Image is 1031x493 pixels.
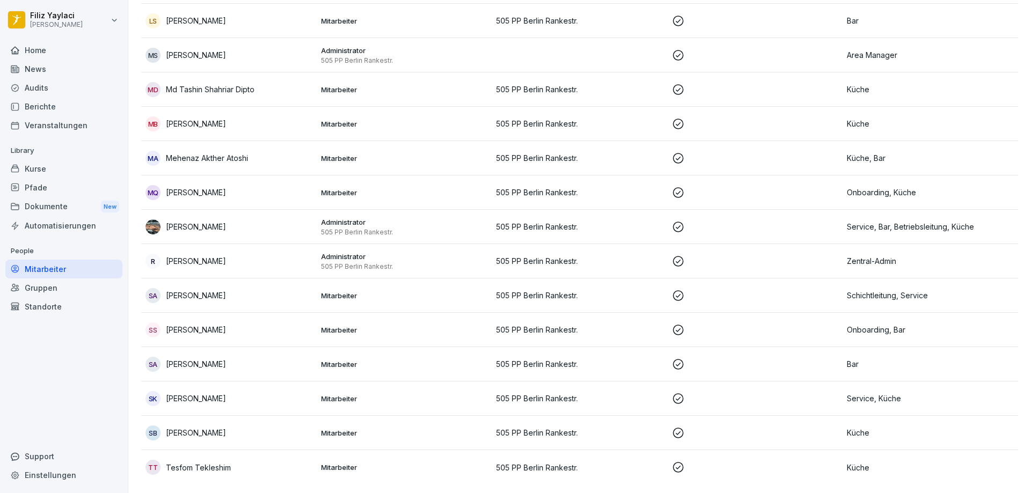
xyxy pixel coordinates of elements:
p: Administrator [321,252,488,261]
p: Küche [847,427,1014,438]
a: Automatisierungen [5,216,122,235]
p: Mitarbeiter [321,394,488,403]
p: Mitarbeiter [321,119,488,129]
p: Bar [847,15,1014,26]
div: TT [146,460,161,475]
p: Mitarbeiter [321,428,488,438]
p: Administrator [321,217,488,227]
p: 505 PP Berlin Rankestr. [496,187,663,198]
p: Küche, Bar [847,152,1014,164]
a: Standorte [5,297,122,316]
p: [PERSON_NAME] [166,290,226,301]
p: [PERSON_NAME] [166,427,226,438]
p: [PERSON_NAME] [166,118,226,129]
a: Mitarbeiter [5,260,122,278]
div: Home [5,41,122,60]
div: MA [146,151,161,166]
p: Mitarbeiter [321,188,488,197]
p: 505 PP Berlin Rankestr. [321,228,488,237]
p: 505 PP Berlin Rankestr. [496,255,663,267]
p: [PERSON_NAME] [166,15,226,26]
p: Administrator [321,46,488,55]
p: Mitarbeiter [321,462,488,472]
div: Support [5,447,122,466]
p: [PERSON_NAME] [30,21,83,28]
p: 505 PP Berlin Rankestr. [496,427,663,438]
p: 505 PP Berlin Rankestr. [496,221,663,232]
p: Onboarding, Bar [847,324,1014,335]
div: SA [146,288,161,303]
p: [PERSON_NAME] [166,255,226,267]
div: R [146,254,161,269]
p: Md Tashin Shahriar Dipto [166,84,255,95]
div: New [101,201,119,213]
p: 505 PP Berlin Rankestr. [496,84,663,95]
p: [PERSON_NAME] [166,324,226,335]
p: Küche [847,462,1014,473]
p: 505 PP Berlin Rankestr. [496,290,663,301]
p: [PERSON_NAME] [166,221,226,232]
p: Service, Küche [847,393,1014,404]
p: 505 PP Berlin Rankestr. [496,118,663,129]
p: Küche [847,84,1014,95]
p: Mitarbeiter [321,325,488,335]
a: Berichte [5,97,122,116]
a: DokumenteNew [5,197,122,217]
a: Veranstaltungen [5,116,122,135]
a: Audits [5,78,122,97]
p: Area Manager [847,49,1014,61]
p: Filiz Yaylaci [30,11,83,20]
a: Pfade [5,178,122,197]
p: Mitarbeiter [321,359,488,369]
p: Mehenaz Akther Atoshi [166,152,248,164]
div: SS [146,322,161,337]
div: SK [146,391,161,406]
p: [PERSON_NAME] [166,358,226,370]
p: [PERSON_NAME] [166,49,226,61]
p: [PERSON_NAME] [166,187,226,198]
p: Mitarbeiter [321,291,488,300]
p: Onboarding, Küche [847,187,1014,198]
a: Kurse [5,159,122,178]
p: 505 PP Berlin Rankestr. [496,15,663,26]
div: LS [146,13,161,28]
p: Mitarbeiter [321,16,488,26]
p: Service, Bar, Betriebsleitung, Küche [847,221,1014,232]
p: 505 PP Berlin Rankestr. [321,262,488,271]
div: SB [146,425,161,440]
p: 505 PP Berlin Rankestr. [496,358,663,370]
div: MQ [146,185,161,200]
p: Tesfom Tekleshim [166,462,231,473]
div: MS [146,48,161,63]
div: Dokumente [5,197,122,217]
p: Mitarbeiter [321,85,488,94]
p: 505 PP Berlin Rankestr. [496,324,663,335]
p: 505 PP Berlin Rankestr. [496,152,663,164]
p: 505 PP Berlin Rankestr. [496,393,663,404]
p: Zentral-Admin [847,255,1014,267]
p: [PERSON_NAME] [166,393,226,404]
a: Einstellungen [5,466,122,484]
img: fsplx86vwbgpwt6k77iu5744.png [146,219,161,234]
div: MB [146,116,161,131]
p: Bar [847,358,1014,370]
p: People [5,242,122,260]
p: Mitarbeiter [321,153,488,163]
div: SA [146,357,161,372]
p: Library [5,142,122,159]
div: MD [146,82,161,97]
p: Schichtleitung, Service [847,290,1014,301]
a: News [5,60,122,78]
p: Küche [847,118,1014,129]
p: 505 PP Berlin Rankestr. [321,56,488,65]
